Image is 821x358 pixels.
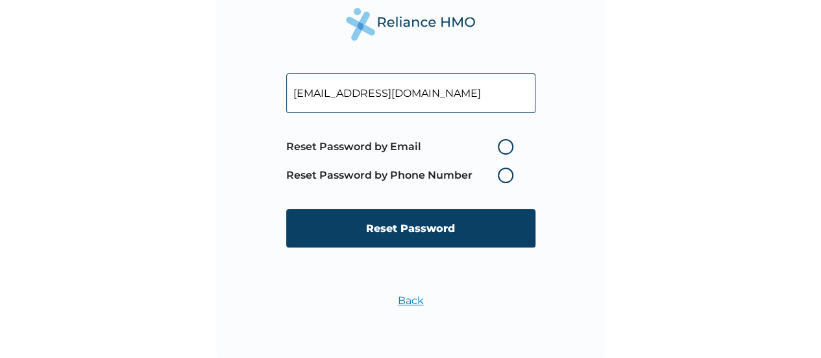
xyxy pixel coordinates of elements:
[286,168,520,183] label: Reset Password by Phone Number
[346,8,476,41] img: Reliance Health's Logo
[286,209,535,248] input: Reset Password
[286,73,535,113] input: Your Enrollee ID or Email Address
[286,139,520,155] label: Reset Password by Email
[286,133,520,190] span: Password reset method
[398,294,424,307] a: Back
